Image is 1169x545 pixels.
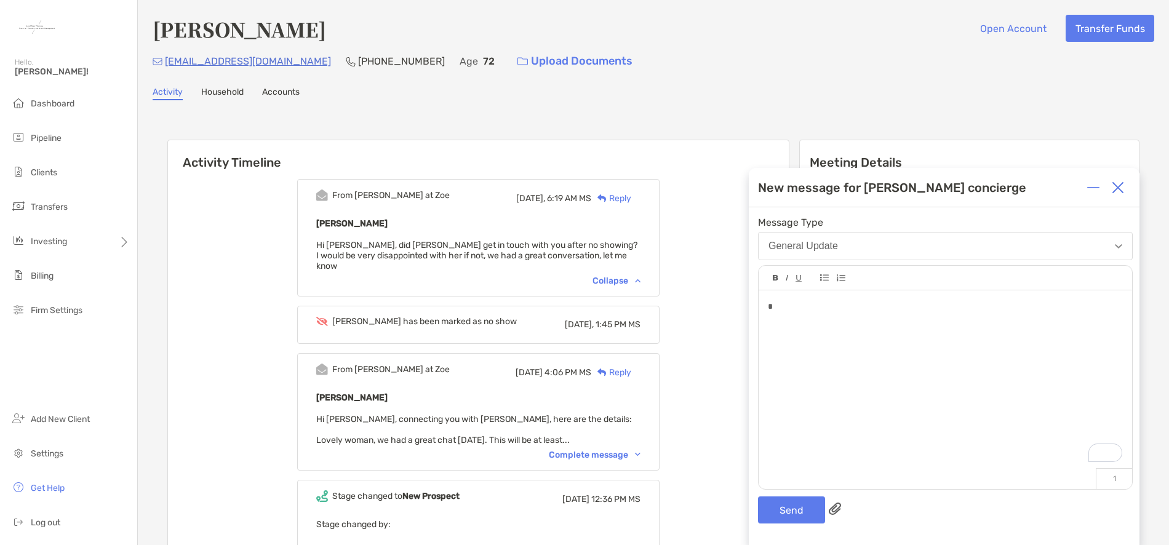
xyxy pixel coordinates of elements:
[597,368,607,376] img: Reply icon
[332,190,450,201] div: From [PERSON_NAME] at Zoe
[31,517,60,528] span: Log out
[592,276,640,286] div: Collapse
[517,57,528,66] img: button icon
[165,54,331,69] p: [EMAIL_ADDRESS][DOMAIN_NAME]
[635,279,640,282] img: Chevron icon
[316,218,388,229] b: [PERSON_NAME]
[316,240,637,271] span: Hi [PERSON_NAME], did [PERSON_NAME] get in touch with you after no showing? I would be very disap...
[11,95,26,110] img: dashboard icon
[516,367,543,378] span: [DATE]
[591,366,631,379] div: Reply
[768,241,838,252] div: General Update
[773,275,778,281] img: Editor control icon
[758,180,1026,195] div: New message for [PERSON_NAME] concierge
[836,274,845,282] img: Editor control icon
[153,87,183,100] a: Activity
[758,232,1133,260] button: General Update
[316,490,328,502] img: Event icon
[316,364,328,375] img: Event icon
[11,233,26,248] img: investing icon
[316,317,328,326] img: Event icon
[11,268,26,282] img: billing icon
[332,364,450,375] div: From [PERSON_NAME] at Zoe
[316,189,328,201] img: Event icon
[15,66,130,77] span: [PERSON_NAME]!
[565,319,594,330] span: [DATE],
[829,503,841,515] img: paperclip attachments
[31,448,63,459] span: Settings
[597,194,607,202] img: Reply icon
[316,414,632,445] span: Hi [PERSON_NAME], connecting you with [PERSON_NAME], here are the details: Lovely woman, we had a...
[1066,15,1154,42] button: Transfer Funds
[31,236,67,247] span: Investing
[635,453,640,456] img: Chevron icon
[358,54,445,69] p: [PHONE_NUMBER]
[11,130,26,145] img: pipeline icon
[153,58,162,65] img: Email Icon
[758,217,1133,228] span: Message Type
[1115,244,1122,249] img: Open dropdown arrow
[11,480,26,495] img: get-help icon
[1112,181,1124,194] img: Close
[759,290,1132,477] div: To enrich screen reader interactions, please activate Accessibility in Grammarly extension settings
[11,411,26,426] img: add_new_client icon
[346,57,356,66] img: Phone Icon
[31,305,82,316] span: Firm Settings
[758,496,825,523] button: Send
[596,319,640,330] span: 1:45 PM MS
[31,271,54,281] span: Billing
[402,491,460,501] b: New Prospect
[316,392,388,403] b: [PERSON_NAME]
[332,316,517,327] div: [PERSON_NAME] has been marked as no show
[153,15,326,43] h4: [PERSON_NAME]
[562,494,589,504] span: [DATE]
[31,98,74,109] span: Dashboard
[11,302,26,317] img: firm-settings icon
[262,87,300,100] a: Accounts
[549,450,640,460] div: Complete message
[168,140,789,170] h6: Activity Timeline
[31,133,62,143] span: Pipeline
[1096,468,1132,489] p: 1
[591,494,640,504] span: 12:36 PM MS
[460,54,478,69] p: Age
[201,87,244,100] a: Household
[796,275,802,282] img: Editor control icon
[31,167,57,178] span: Clients
[11,164,26,179] img: clients icon
[11,445,26,460] img: settings icon
[820,274,829,281] img: Editor control icon
[11,514,26,529] img: logout icon
[516,193,545,204] span: [DATE],
[31,202,68,212] span: Transfers
[810,155,1129,170] p: Meeting Details
[31,414,90,424] span: Add New Client
[591,192,631,205] div: Reply
[1087,181,1099,194] img: Expand or collapse
[483,54,495,69] p: 72
[11,199,26,213] img: transfers icon
[15,5,59,49] img: Zoe Logo
[786,275,788,281] img: Editor control icon
[332,491,460,501] div: Stage changed to
[509,48,640,74] a: Upload Documents
[970,15,1056,42] button: Open Account
[316,517,640,532] p: Stage changed by:
[31,483,65,493] span: Get Help
[545,367,591,378] span: 4:06 PM MS
[547,193,591,204] span: 6:19 AM MS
